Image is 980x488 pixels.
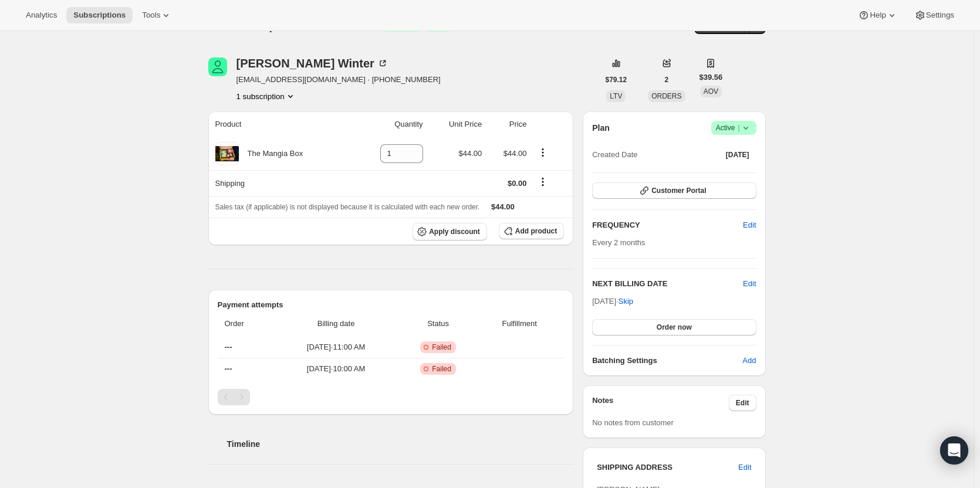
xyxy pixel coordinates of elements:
[401,318,475,330] span: Status
[592,182,756,199] button: Customer Portal
[743,219,756,231] span: Edit
[278,318,394,330] span: Billing date
[432,343,451,352] span: Failed
[743,278,756,290] button: Edit
[926,11,954,20] span: Settings
[657,323,692,332] span: Order now
[429,227,480,236] span: Apply discount
[208,57,227,76] span: Laura Winter
[606,75,627,84] span: $79.12
[236,57,388,69] div: [PERSON_NAME] Winter
[726,150,749,160] span: [DATE]
[870,11,886,20] span: Help
[458,149,482,158] span: $44.00
[485,111,530,137] th: Price
[482,318,557,330] span: Fulfillment
[239,148,303,160] div: The Mangia Box
[218,389,565,405] nav: Pagination
[597,462,738,473] h3: SHIPPING ADDRESS
[619,296,633,307] span: Skip
[236,90,296,102] button: Product actions
[26,11,57,20] span: Analytics
[135,7,179,23] button: Tools
[218,311,275,337] th: Order
[278,363,394,375] span: [DATE] · 10:00 AM
[851,7,904,23] button: Help
[658,72,676,88] button: 2
[599,72,634,88] button: $79.12
[651,186,706,195] span: Customer Portal
[651,92,681,100] span: ORDERS
[503,149,527,158] span: $44.00
[736,216,763,235] button: Edit
[704,87,718,96] span: AOV
[592,319,756,335] button: Order now
[432,364,451,374] span: Failed
[592,297,633,306] span: [DATE] ·
[533,146,552,159] button: Product actions
[592,278,743,290] h2: NEXT BILLING DATE
[236,74,441,86] span: [EMAIL_ADDRESS][DOMAIN_NAME] · [PHONE_NUMBER]
[592,122,610,134] h2: Plan
[736,398,749,408] span: Edit
[225,364,232,373] span: ---
[142,11,160,20] span: Tools
[716,122,752,134] span: Active
[208,170,353,196] th: Shipping
[611,292,640,311] button: Skip
[508,179,527,188] span: $0.00
[73,11,126,20] span: Subscriptions
[719,147,756,163] button: [DATE]
[738,123,739,133] span: |
[592,219,743,231] h2: FREQUENCY
[225,343,232,351] span: ---
[699,72,723,83] span: $39.56
[413,223,487,240] button: Apply discount
[735,351,763,370] button: Add
[907,7,961,23] button: Settings
[278,341,394,353] span: [DATE] · 11:00 AM
[592,238,645,247] span: Every 2 months
[940,436,968,465] div: Open Intercom Messenger
[610,92,622,100] span: LTV
[592,418,674,427] span: No notes from customer
[742,355,756,367] span: Add
[592,355,742,367] h6: Batching Settings
[533,175,552,188] button: Shipping actions
[353,111,426,137] th: Quantity
[491,202,515,211] span: $44.00
[731,458,758,477] button: Edit
[592,395,729,411] h3: Notes
[499,223,564,239] button: Add product
[19,7,64,23] button: Analytics
[738,462,751,473] span: Edit
[592,149,637,161] span: Created Date
[665,75,669,84] span: 2
[227,438,574,450] h2: Timeline
[215,203,480,211] span: Sales tax (if applicable) is not displayed because it is calculated with each new order.
[66,7,133,23] button: Subscriptions
[427,111,486,137] th: Unit Price
[515,226,557,236] span: Add product
[208,111,353,137] th: Product
[218,299,565,311] h2: Payment attempts
[729,395,756,411] button: Edit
